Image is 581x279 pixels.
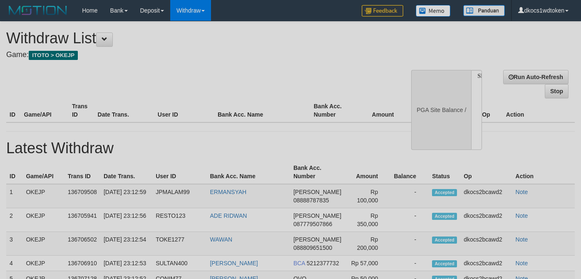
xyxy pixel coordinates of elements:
[65,232,100,256] td: 136706502
[516,189,528,195] a: Note
[100,256,152,271] td: [DATE] 23:12:53
[65,184,100,208] td: 136709508
[411,70,471,150] div: PGA Site Balance /
[100,160,152,184] th: Date Trans.
[293,260,305,267] span: BCA
[358,99,406,122] th: Amount
[460,256,512,271] td: dkocs2bcawd2
[463,5,505,16] img: panduan.png
[407,99,451,122] th: Balance
[100,184,152,208] td: [DATE] 23:12:59
[6,232,22,256] td: 3
[65,160,100,184] th: Trans ID
[206,160,290,184] th: Bank Acc. Name
[65,208,100,232] td: 136705941
[432,237,457,244] span: Accepted
[390,208,429,232] td: -
[100,232,152,256] td: [DATE] 23:12:54
[362,5,403,17] img: Feedback.jpg
[345,208,390,232] td: Rp 350,000
[152,184,206,208] td: JPMALAM99
[100,208,152,232] td: [DATE] 23:12:56
[6,256,22,271] td: 4
[460,232,512,256] td: dkocs2bcawd2
[390,160,429,184] th: Balance
[503,99,575,122] th: Action
[22,160,64,184] th: Game/API
[210,212,247,219] a: ADE RIDWAN
[432,213,457,220] span: Accepted
[345,184,390,208] td: Rp 100,000
[214,99,310,122] th: Bank Acc. Name
[460,184,512,208] td: dkocs2bcawd2
[310,99,358,122] th: Bank Acc. Number
[416,5,451,17] img: Button%20Memo.svg
[154,99,214,122] th: User ID
[432,189,457,196] span: Accepted
[293,212,341,219] span: [PERSON_NAME]
[6,184,22,208] td: 1
[152,208,206,232] td: RESTO123
[69,99,94,122] th: Trans ID
[65,256,100,271] td: 136706910
[6,4,70,17] img: MOTION_logo.png
[293,189,341,195] span: [PERSON_NAME]
[6,140,575,157] h1: Latest Withdraw
[345,256,390,271] td: Rp 57,000
[21,99,69,122] th: Game/API
[6,51,379,59] h4: Game:
[545,84,569,98] a: Stop
[22,208,64,232] td: OKEJP
[290,160,345,184] th: Bank Acc. Number
[516,212,528,219] a: Note
[210,236,232,243] a: WAWAN
[516,260,528,267] a: Note
[94,99,154,122] th: Date Trans.
[293,221,332,227] span: 087779507866
[29,51,78,60] span: ITOTO > OKEJP
[6,30,379,47] h1: Withdraw List
[152,232,206,256] td: TOKE1277
[512,160,575,184] th: Action
[210,260,258,267] a: [PERSON_NAME]
[6,160,22,184] th: ID
[210,189,246,195] a: ERMANSYAH
[307,260,339,267] span: 5212377732
[503,70,569,84] a: Run Auto-Refresh
[460,160,512,184] th: Op
[293,244,332,251] span: 088809651500
[345,160,390,184] th: Amount
[22,256,64,271] td: OKEJP
[390,232,429,256] td: -
[429,160,460,184] th: Status
[293,236,341,243] span: [PERSON_NAME]
[293,197,329,204] span: 08888787835
[22,232,64,256] td: OKEJP
[152,160,206,184] th: User ID
[390,184,429,208] td: -
[516,236,528,243] a: Note
[6,208,22,232] td: 2
[390,256,429,271] td: -
[6,99,21,122] th: ID
[22,184,64,208] td: OKEJP
[460,208,512,232] td: dkocs2bcawd2
[152,256,206,271] td: SULTAN400
[432,260,457,267] span: Accepted
[345,232,390,256] td: Rp 200,000
[479,99,503,122] th: Op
